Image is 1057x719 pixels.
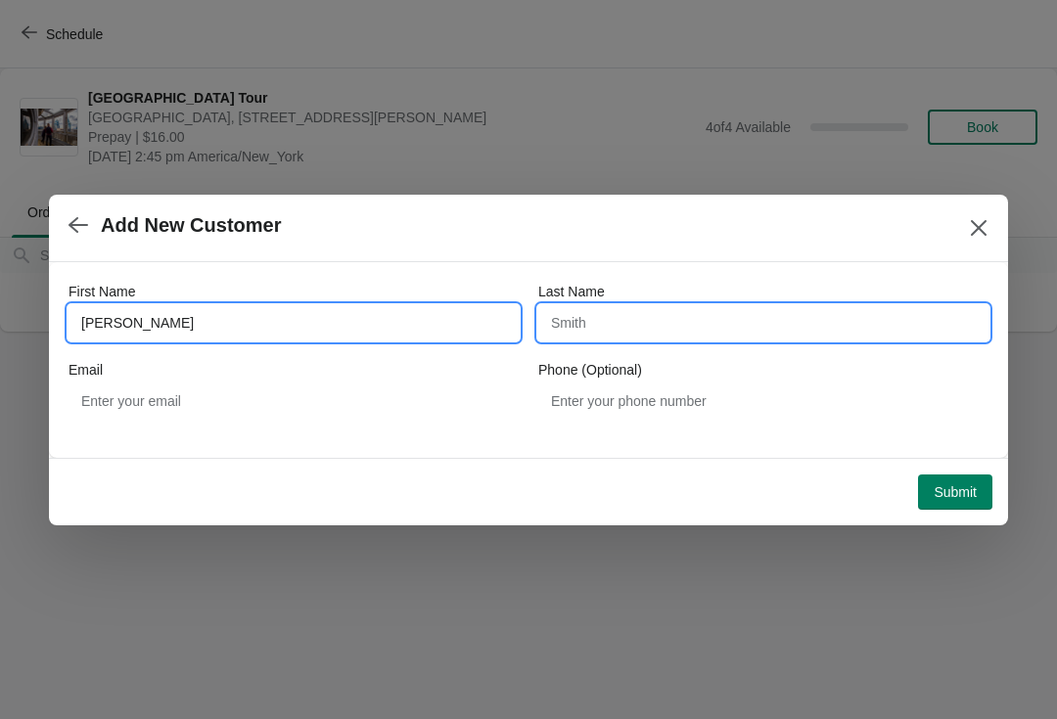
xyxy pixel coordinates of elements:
[538,360,642,380] label: Phone (Optional)
[69,305,519,340] input: John
[918,474,992,510] button: Submit
[69,360,103,380] label: Email
[538,305,988,340] input: Smith
[538,383,988,419] input: Enter your phone number
[69,282,135,301] label: First Name
[934,484,977,500] span: Submit
[538,282,605,301] label: Last Name
[101,214,281,237] h2: Add New Customer
[961,210,996,246] button: Close
[69,383,519,419] input: Enter your email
